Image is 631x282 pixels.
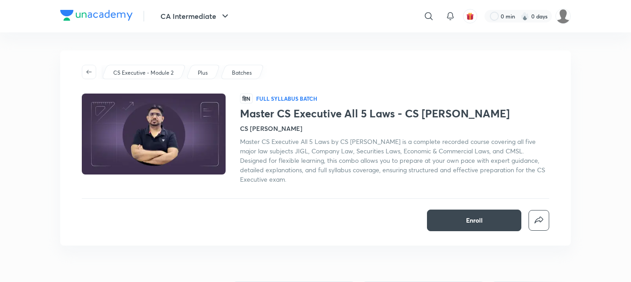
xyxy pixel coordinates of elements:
a: Company Logo [60,10,133,23]
button: Enroll [427,210,521,231]
p: Full Syllabus Batch [256,95,317,102]
a: Batches [231,69,253,77]
a: CS Executive - Module 2 [112,69,175,77]
a: Plus [196,69,209,77]
h4: CS [PERSON_NAME] [240,124,302,133]
img: Company Logo [60,10,133,21]
img: avatar [466,12,474,20]
button: avatar [463,9,477,23]
img: Thumbnail [80,93,227,175]
button: CA Intermediate [155,7,236,25]
span: हिN [240,94,253,103]
p: Plus [198,69,208,77]
span: Master CS Executive All 5 Laws by CS [PERSON_NAME] is a complete recorded course covering all fiv... [240,137,545,184]
img: adnan [555,9,571,24]
span: Enroll [466,216,483,225]
p: Batches [232,69,252,77]
h1: Master CS Executive All 5 Laws - CS [PERSON_NAME] [240,107,549,120]
p: CS Executive - Module 2 [113,69,173,77]
img: streak [520,12,529,21]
